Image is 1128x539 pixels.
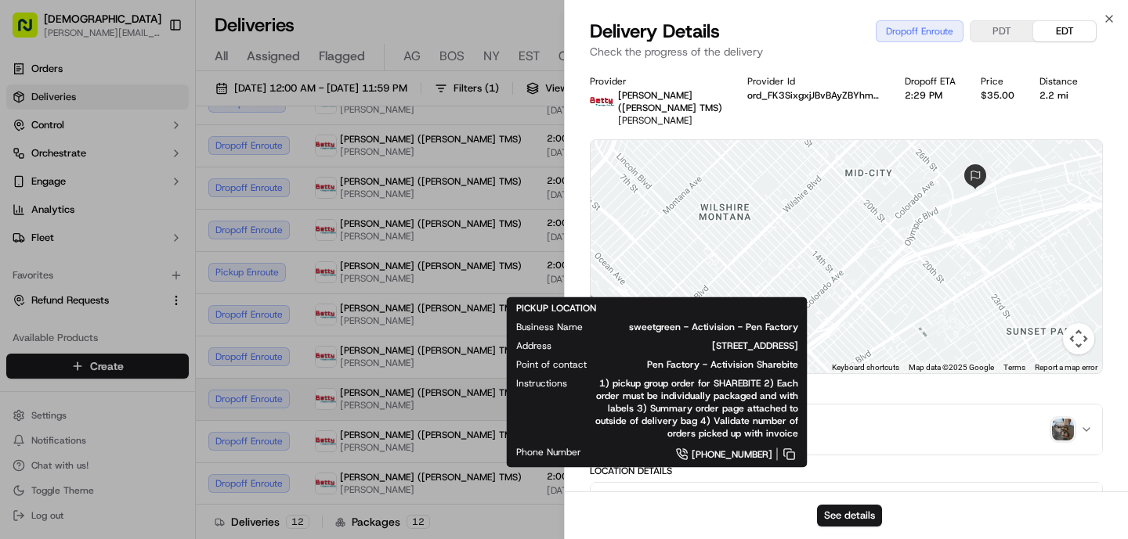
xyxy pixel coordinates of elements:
[590,386,1103,399] div: Package Details
[148,227,251,243] span: API Documentation
[516,340,551,352] span: Address
[577,340,798,352] span: [STREET_ADDRESS]
[981,89,1014,102] div: $35.00
[747,75,880,88] div: Provider Id
[516,321,583,333] span: Business Name
[1063,323,1094,354] button: Map camera controls
[16,228,28,241] div: 📗
[53,165,198,178] div: We're available if you need us!
[16,149,44,178] img: 1736555255976-a54dd68f-1ca7-489b-9aae-adbdc363a1c4
[612,358,798,371] span: Pen Factory - Activision Sharebite
[618,114,692,127] span: [PERSON_NAME]
[608,321,798,333] span: sweetgreen - Activision - Pen Factory
[591,404,1102,455] button: NO. OF INDIVIDUAL ORDERS: 25$471.05photo_proof_of_pickup image
[41,101,282,117] input: Got a question? Start typing here...
[156,265,190,277] span: Pylon
[981,75,1014,88] div: Price
[1039,75,1078,88] div: Distance
[110,264,190,277] a: Powered byPylon
[1039,89,1078,102] div: 2.2 mi
[516,446,581,458] span: Phone Number
[1052,419,1074,440] img: photo_proof_of_pickup image
[606,446,798,463] a: [PHONE_NUMBER]
[516,358,587,371] span: Point of contact
[31,227,120,243] span: Knowledge Base
[516,302,596,314] span: PICKUP LOCATION
[1033,21,1096,41] button: EDT
[905,89,956,102] div: 2:29 PM
[817,505,882,526] button: See details
[590,44,1103,59] p: Check the progress of the delivery
[16,16,47,47] img: Nash
[905,75,956,88] div: Dropoff ETA
[590,75,722,88] div: Provider
[132,228,145,241] div: 💻
[747,89,880,102] button: ord_FK3SixgxjJBvBAyZBYhmaU
[53,149,257,165] div: Start new chat
[1035,363,1097,372] a: Report a map error
[618,89,722,114] p: [PERSON_NAME] ([PERSON_NAME] TMS)
[266,154,285,173] button: Start new chat
[16,63,285,88] p: Welcome 👋
[592,377,798,440] span: 1) pickup group order for SHAREBITE 2) Each order must be individually packaged and with labels 3...
[909,363,994,372] span: Map data ©2025 Google
[971,21,1033,41] button: PDT
[692,448,772,461] span: [PHONE_NUMBER]
[590,465,1103,477] div: Location Details
[590,19,720,44] span: Delivery Details
[590,89,615,114] img: betty.jpg
[516,377,567,390] span: Instructions
[1003,363,1025,372] a: Terms (opens in new tab)
[832,362,899,373] button: Keyboard shortcuts
[126,221,258,249] a: 💻API Documentation
[9,221,126,249] a: 📗Knowledge Base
